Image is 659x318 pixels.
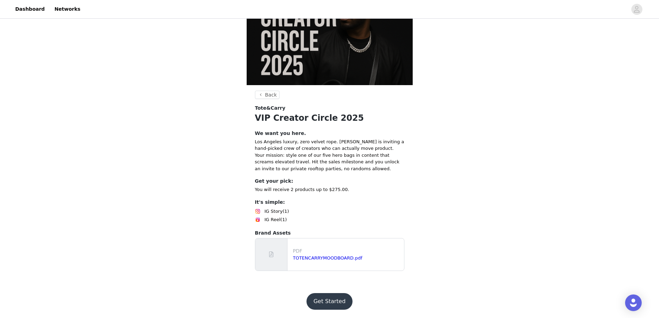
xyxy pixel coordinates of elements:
img: Instagram Icon [255,209,260,214]
div: Open Intercom Messenger [625,294,642,311]
span: Tote&Carry [255,105,285,112]
p: PDF [293,247,401,255]
h4: It's simple: [255,199,404,206]
img: Instagram Reels Icon [255,217,260,222]
h4: Brand Assets [255,229,404,237]
a: Networks [50,1,84,17]
a: Dashboard [11,1,49,17]
h1: VIP Creator Circle 2025 [255,112,404,124]
span: IG Story [265,208,283,215]
h4: Get your pick: [255,178,404,185]
a: TOTENCARRYMOODBOARD.pdf [293,255,363,261]
h4: We want you here. [255,130,404,137]
span: (1) [283,208,289,215]
p: Los Angeles luxury, zero velvet rope. [PERSON_NAME] is inviting a hand-picked crew of creators wh... [255,138,404,172]
span: (1) [281,216,287,223]
button: Back [255,91,280,99]
span: IG Reel [265,216,281,223]
button: Get Started [306,293,353,310]
p: You will receive 2 products up to $275.00. [255,186,404,193]
div: avatar [633,4,640,15]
